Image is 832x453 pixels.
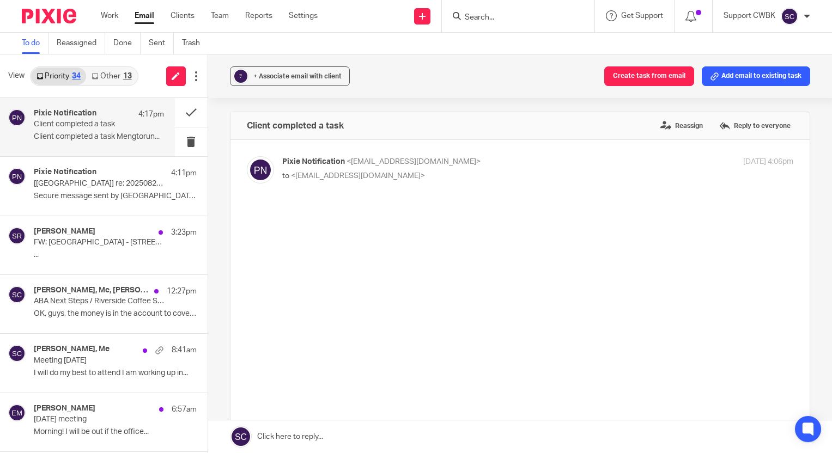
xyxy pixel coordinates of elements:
[247,120,344,131] h4: Client completed a task
[138,109,164,120] p: 4:17pm
[57,33,105,54] a: Reassigned
[8,227,26,244] img: svg%3E
[247,156,274,183] img: svg%3E
[8,404,26,421] img: svg%3E
[34,250,197,260] p: ...
[245,10,272,21] a: Reports
[282,158,345,166] span: Pixie Notification
[34,415,164,424] p: [DATE] meeting
[171,227,197,238] p: 3:23pm
[8,70,25,82] span: View
[135,10,154,21] a: Email
[101,10,118,21] a: Work
[34,309,197,319] p: OK, guys, the money is in the account to cover...
[34,227,95,236] h4: [PERSON_NAME]
[464,13,562,23] input: Search
[31,68,86,85] a: Priority34
[34,238,164,247] p: FW: [GEOGRAPHIC_DATA] - [STREET_ADDRESS] - Boxes for the Coin Sliders
[658,118,706,134] label: Reassign
[34,132,164,142] p: Client completed a task Mengtorun...
[86,68,137,85] a: Other13
[113,33,141,54] a: Done
[8,109,26,126] img: svg%3E
[34,120,138,129] p: Client completed a task
[182,33,208,54] a: Trash
[34,356,164,365] p: Meeting [DATE]
[34,427,197,437] p: Morning! I will be out if the office...
[781,8,798,25] img: svg%3E
[172,345,197,356] p: 8:41am
[34,369,197,378] p: I will do my best to attend I am working up in...
[253,73,342,79] span: + Associate email with client
[22,9,76,23] img: Pixie
[34,192,197,201] p: Secure message sent by [GEOGRAPHIC_DATA] ...
[289,10,318,21] a: Settings
[230,66,350,86] button: ? + Associate email with client
[34,297,164,306] p: ABA Next Steps / Riverside Coffee Shop Invoices
[702,66,810,86] button: Add email to existing task
[167,286,197,297] p: 12:27pm
[724,10,775,21] p: Support CWBK
[171,168,197,179] p: 4:11pm
[34,286,149,295] h4: [PERSON_NAME], Me, [PERSON_NAME]
[291,172,425,180] span: <[EMAIL_ADDRESS][DOMAIN_NAME]>
[34,179,164,188] p: [[GEOGRAPHIC_DATA]] re: 20250829 Hola Payroll - Weekly
[34,345,110,354] h4: [PERSON_NAME], Me
[123,72,132,80] div: 13
[172,404,197,415] p: 6:57am
[22,33,48,54] a: To do
[8,168,26,185] img: svg%3E
[621,12,663,20] span: Get Support
[604,66,694,86] button: Create task from email
[171,10,195,21] a: Clients
[34,109,96,118] h4: Pixie Notification
[743,156,793,168] p: [DATE] 4:06pm
[34,404,95,413] h4: [PERSON_NAME]
[234,70,247,83] div: ?
[347,158,481,166] span: <[EMAIL_ADDRESS][DOMAIN_NAME]>
[34,168,96,177] h4: Pixie Notification
[72,72,81,80] div: 34
[8,345,26,362] img: svg%3E
[716,118,793,134] label: Reply to everyone
[282,172,289,180] span: to
[8,286,26,303] img: svg%3E
[149,33,174,54] a: Sent
[211,10,229,21] a: Team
